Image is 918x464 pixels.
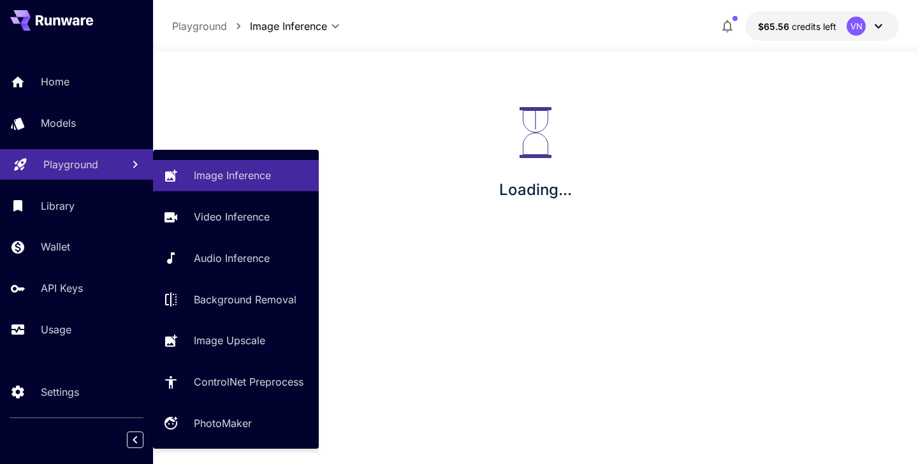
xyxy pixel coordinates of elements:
[250,18,327,34] span: Image Inference
[41,198,75,214] p: Library
[499,178,572,201] p: Loading...
[41,384,79,400] p: Settings
[153,243,319,274] a: Audio Inference
[172,18,227,34] p: Playground
[194,292,296,307] p: Background Removal
[194,168,271,183] p: Image Inference
[194,416,252,431] p: PhotoMaker
[41,239,70,254] p: Wallet
[172,18,250,34] nav: breadcrumb
[758,21,792,32] span: $65.56
[792,21,836,32] span: credits left
[136,428,153,451] div: Collapse sidebar
[41,322,71,337] p: Usage
[153,160,319,191] a: Image Inference
[41,74,69,89] p: Home
[153,325,319,356] a: Image Upscale
[127,431,143,448] button: Collapse sidebar
[194,374,303,389] p: ControlNet Preprocess
[847,17,866,36] div: VN
[41,115,76,131] p: Models
[153,201,319,233] a: Video Inference
[745,11,899,41] button: $65.5616
[194,250,270,266] p: Audio Inference
[153,366,319,398] a: ControlNet Preprocess
[194,333,265,348] p: Image Upscale
[153,284,319,315] a: Background Removal
[194,209,270,224] p: Video Inference
[758,20,836,33] div: $65.5616
[43,157,98,172] p: Playground
[153,408,319,439] a: PhotoMaker
[41,280,83,296] p: API Keys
